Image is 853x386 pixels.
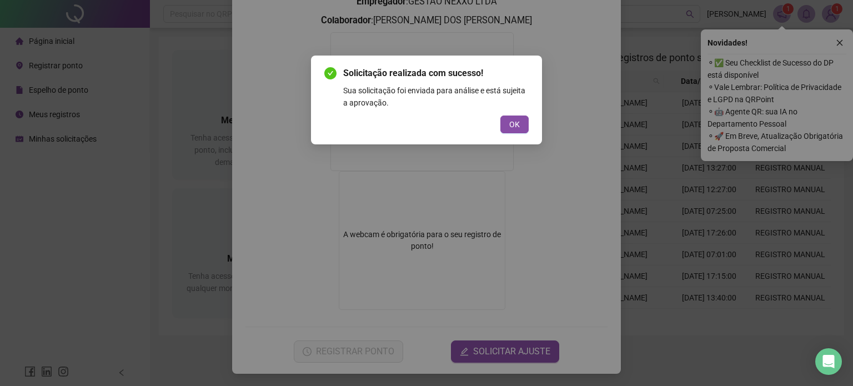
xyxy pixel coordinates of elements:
div: Open Intercom Messenger [815,348,842,375]
div: Sua solicitação foi enviada para análise e está sujeita a aprovação. [343,84,529,109]
button: OK [500,116,529,133]
span: OK [509,118,520,131]
span: check-circle [324,67,337,79]
span: Solicitação realizada com sucesso! [343,67,529,80]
